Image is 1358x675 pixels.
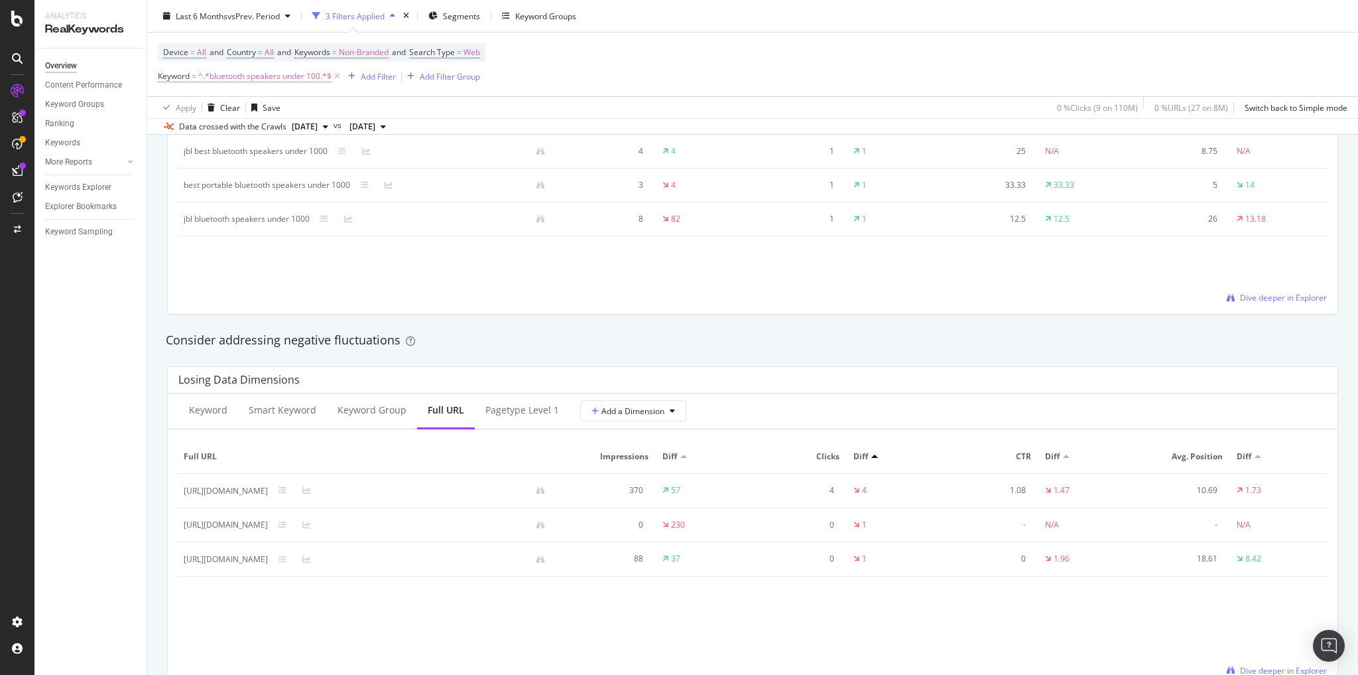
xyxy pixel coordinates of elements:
div: [URL][DOMAIN_NAME] [184,519,268,531]
span: vs Prev. Period [227,10,280,21]
div: 0 % Clicks ( 9 on 110M ) [1057,102,1138,113]
div: 8.42 [1245,553,1261,565]
div: 33.33 [950,179,1026,191]
a: Dive deeper in Explorer [1227,292,1327,303]
div: 8 [566,213,643,225]
span: Last 6 Months [176,10,227,21]
a: Keywords [45,136,137,150]
div: Content Performance [45,78,122,92]
div: N/A [1237,519,1251,531]
a: Overview [45,59,137,73]
button: Clear [202,97,240,118]
span: and [392,46,406,58]
div: Full URL [428,404,464,417]
span: Avg. Position [1141,451,1222,463]
div: RealKeywords [45,22,136,37]
span: 2025 Mar. 25th [349,121,375,133]
div: 4 [671,145,676,157]
div: Keyword Groups [515,10,576,21]
div: jbl bluetooth speakers under 1000 [184,213,310,225]
div: 3 [566,179,643,191]
span: Web [463,43,480,62]
div: 3 Filters Applied [326,10,385,21]
a: Explorer Bookmarks [45,200,137,214]
span: Add a Dimension [591,406,664,417]
div: N/A [1045,519,1059,531]
div: Analytics [45,11,136,22]
div: Keywords Explorer [45,181,111,194]
span: ^.*bluetooth speakers under 100.*$ [198,67,332,86]
div: Add Filter [361,70,396,82]
span: Diff [662,451,677,463]
div: 0 [758,519,834,531]
span: All [197,43,206,62]
button: Add a Dimension [580,400,686,421]
span: = [332,46,337,58]
div: 0 [566,519,643,531]
span: Country [227,46,256,58]
button: Save [246,97,280,118]
button: Add Filter [343,68,396,84]
div: 1 [862,519,867,531]
div: 5 [1141,179,1217,191]
div: 0 [758,553,834,565]
div: 1 [758,213,834,225]
span: Keywords [294,46,330,58]
div: Save [263,102,280,113]
div: [URL][DOMAIN_NAME] [184,554,268,565]
div: Ranking [45,117,74,131]
div: N/A [1045,145,1059,157]
span: Clicks [758,451,839,463]
div: jbl best bluetooth speakers under 1000 [184,145,328,157]
div: 13.18 [1245,213,1266,225]
div: Losing Data Dimensions [178,373,300,386]
span: Segments [443,10,480,21]
div: 1 [862,179,867,191]
button: Keyword Groups [497,5,582,27]
div: Apply [176,102,196,113]
button: [DATE] [344,119,391,135]
div: 1 [758,145,834,157]
a: More Reports [45,155,124,169]
div: - [950,519,1026,531]
div: 1 [758,179,834,191]
span: Diff [1237,451,1251,463]
div: 82 [671,213,680,225]
div: 1.08 [950,485,1026,496]
span: CTR [950,451,1031,463]
span: and [210,46,223,58]
div: 0 [950,553,1026,565]
div: 4 [671,179,676,191]
div: pagetype Level 1 [485,404,559,417]
button: Switch back to Simple mode [1239,97,1347,118]
div: 1.47 [1054,485,1070,496]
span: = [457,46,462,58]
div: Switch back to Simple mode [1245,102,1347,113]
span: All [265,43,274,62]
div: 10.69 [1141,485,1217,496]
div: 25 [950,145,1026,157]
span: Device [163,46,188,58]
div: Smart Keyword [249,404,316,417]
div: Keyword Sampling [45,225,113,239]
div: [URL][DOMAIN_NAME] [184,485,268,497]
div: 8.75 [1141,145,1217,157]
button: [DATE] [286,119,334,135]
button: 3 Filters Applied [307,5,401,27]
a: Keywords Explorer [45,181,137,194]
div: - [1141,519,1217,531]
div: Keyword Groups [45,98,104,112]
div: More Reports [45,155,92,169]
div: Data crossed with the Crawls [179,121,286,133]
span: and [277,46,291,58]
span: = [258,46,263,58]
span: Non-Branded [339,43,389,62]
div: 230 [671,519,685,531]
div: Consider addressing negative fluctuations [166,332,1339,349]
a: Keyword Sampling [45,225,137,239]
div: Clear [220,102,240,113]
div: Keyword [189,404,227,417]
div: Overview [45,59,77,73]
div: best portable bluetooth speakers under 1000 [184,179,350,191]
div: 4 [566,145,643,157]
